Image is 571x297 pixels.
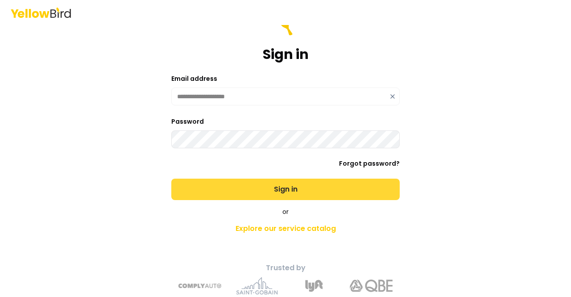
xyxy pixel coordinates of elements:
[171,179,400,200] button: Sign in
[171,117,204,126] label: Password
[128,263,443,273] p: Trusted by
[128,220,443,238] a: Explore our service catalog
[263,46,309,63] h1: Sign in
[339,159,400,168] a: Forgot password?
[171,74,217,83] label: Email address
[282,207,289,216] span: or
